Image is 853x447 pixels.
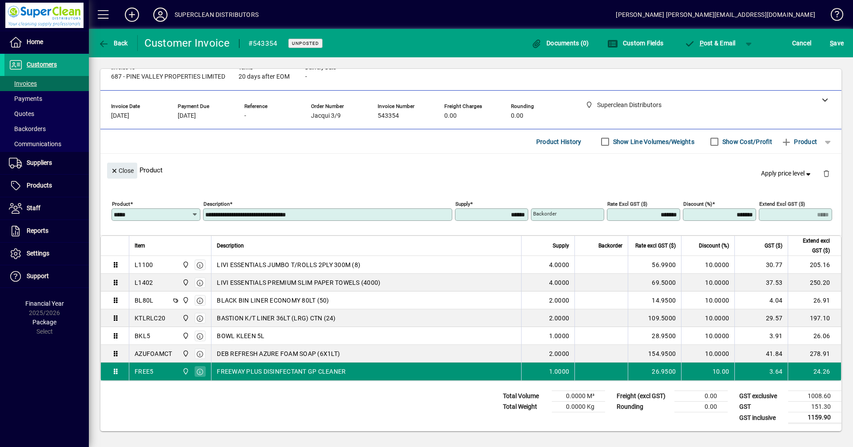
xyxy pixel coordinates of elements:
[549,349,570,358] span: 2.0000
[757,166,816,182] button: Apply price level
[735,412,788,423] td: GST inclusive
[536,135,582,149] span: Product History
[792,36,812,50] span: Cancel
[816,169,837,177] app-page-header-button: Delete
[549,260,570,269] span: 4.0000
[107,163,137,179] button: Close
[761,169,813,178] span: Apply price level
[634,349,676,358] div: 154.9500
[793,236,830,255] span: Extend excl GST ($)
[607,201,647,207] mat-label: Rate excl GST ($)
[498,391,552,402] td: Total Volume
[533,211,557,217] mat-label: Backorder
[180,367,190,376] span: Superclean Distributors
[217,296,329,305] span: BLACK BIN LINER ECONOMY 80LT (50)
[498,402,552,412] td: Total Weight
[699,241,729,251] span: Discount (%)
[607,40,663,47] span: Custom Fields
[135,260,153,269] div: L1100
[788,345,841,363] td: 278.91
[27,272,49,279] span: Support
[553,241,569,251] span: Supply
[634,367,676,376] div: 26.9500
[634,278,676,287] div: 69.5000
[734,345,788,363] td: 41.84
[549,278,570,287] span: 4.0000
[529,35,591,51] button: Documents (0)
[549,314,570,323] span: 2.0000
[4,121,89,136] a: Backorders
[681,363,734,380] td: 10.00
[681,309,734,327] td: 10.0000
[635,241,676,251] span: Rate excl GST ($)
[9,110,34,117] span: Quotes
[4,31,89,53] a: Home
[27,159,52,166] span: Suppliers
[830,36,844,50] span: ave
[105,166,140,174] app-page-header-button: Close
[135,314,165,323] div: KTLRLC20
[217,260,360,269] span: LIVI ESSENTIALS JUMBO T/ROLLS 2PLY 300M (8)
[217,241,244,251] span: Description
[700,40,704,47] span: P
[9,125,46,132] span: Backorders
[100,154,841,186] div: Product
[146,7,175,23] button: Profile
[735,402,788,412] td: GST
[4,136,89,152] a: Communications
[612,391,674,402] td: Freight (excl GST)
[549,296,570,305] span: 2.0000
[27,38,43,45] span: Home
[616,8,815,22] div: [PERSON_NAME] [PERSON_NAME][EMAIL_ADDRESS][DOMAIN_NAME]
[180,260,190,270] span: Superclean Distributors
[681,345,734,363] td: 10.0000
[180,295,190,305] span: Superclean Distributors
[552,402,605,412] td: 0.0000 Kg
[111,73,225,80] span: 687 - PINE VALLEY PROPERTIES LIMITED
[681,274,734,291] td: 10.0000
[180,349,190,359] span: Superclean Distributors
[734,291,788,309] td: 4.04
[4,265,89,287] a: Support
[135,349,172,358] div: AZUFOAMCT
[111,112,129,120] span: [DATE]
[680,35,740,51] button: Post & Email
[378,112,399,120] span: 543354
[674,391,728,402] td: 0.00
[9,80,37,87] span: Invoices
[788,327,841,345] td: 26.06
[135,367,153,376] div: FREE5
[788,412,841,423] td: 1159.90
[734,327,788,345] td: 3.91
[634,331,676,340] div: 28.9500
[217,314,335,323] span: BASTION K/T LINER 36LT (LRG) CTN (24)
[788,391,841,402] td: 1008.60
[549,331,570,340] span: 1.0000
[4,106,89,121] a: Quotes
[552,391,605,402] td: 0.0000 M³
[203,201,230,207] mat-label: Description
[759,201,805,207] mat-label: Extend excl GST ($)
[217,349,340,358] span: DEB REFRESH AZURE FOAM SOAP (6X1LT)
[788,309,841,327] td: 197.10
[828,35,846,51] button: Save
[180,313,190,323] span: Superclean Distributors
[790,35,814,51] button: Cancel
[27,227,48,234] span: Reports
[634,296,676,305] div: 14.9500
[777,134,821,150] button: Product
[9,140,61,148] span: Communications
[180,331,190,341] span: Superclean Distributors
[824,2,842,31] a: Knowledge Base
[135,331,150,340] div: BKL5
[549,367,570,376] span: 1.0000
[27,204,40,212] span: Staff
[112,201,130,207] mat-label: Product
[788,291,841,309] td: 26.91
[444,112,457,120] span: 0.00
[674,402,728,412] td: 0.00
[734,274,788,291] td: 37.53
[734,256,788,274] td: 30.77
[9,95,42,102] span: Payments
[511,112,523,120] span: 0.00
